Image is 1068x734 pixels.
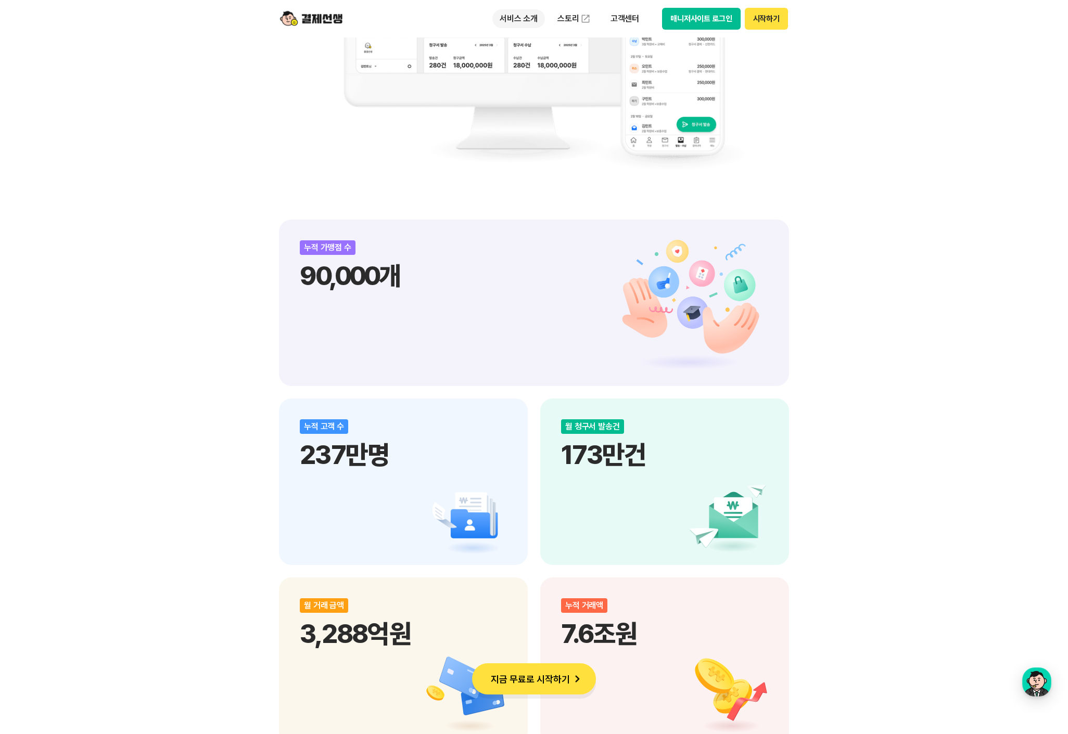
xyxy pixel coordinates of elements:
[561,439,768,470] p: 173만건
[280,9,342,29] img: logo
[561,618,768,649] p: 7.6조원
[561,598,607,613] div: 누적 거래액
[662,8,741,30] button: 매니저사이트 로그인
[134,330,200,356] a: 설정
[580,14,591,24] img: 외부 도메인 오픈
[300,240,355,255] div: 누적 가맹점 수
[561,419,624,434] div: 월 청구서 발송건
[492,9,545,28] p: 서비스 소개
[472,663,596,694] button: 지금 무료로 시작하기
[300,419,348,434] div: 누적 고객 수
[300,260,768,291] p: 90,000개
[95,346,108,354] span: 대화
[603,9,646,28] p: 고객센터
[161,345,173,354] span: 설정
[300,439,507,470] p: 237만명
[550,8,598,29] a: 스토리
[69,330,134,356] a: 대화
[300,598,348,613] div: 월 거래 금액
[745,8,788,30] button: 시작하기
[300,618,507,649] p: 3,288억원
[33,345,39,354] span: 홈
[570,672,584,686] img: 화살표 아이콘
[3,330,69,356] a: 홈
